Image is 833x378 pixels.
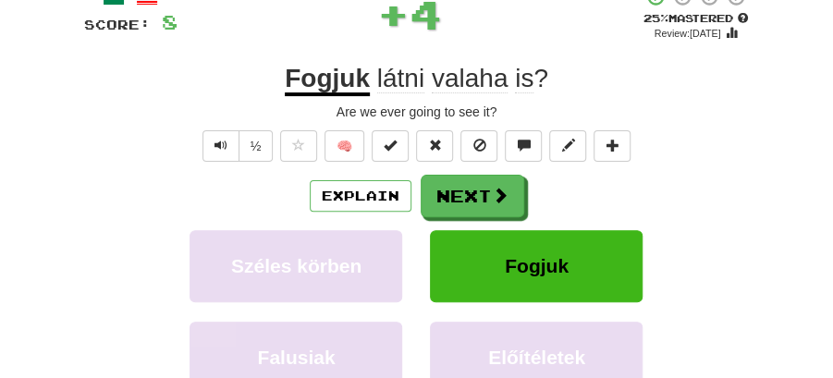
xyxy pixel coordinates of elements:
[416,130,453,162] button: Reset to 0% Mastered (alt+r)
[372,130,409,162] button: Set this sentence to 100% Mastered (alt+m)
[285,64,370,96] u: Fogjuk
[432,64,508,93] span: valaha
[162,10,178,33] span: 8
[257,347,335,368] span: Falusiak
[84,17,151,32] span: Score:
[310,180,411,212] button: Explain
[84,103,750,121] div: Are we ever going to see it?
[549,130,586,162] button: Edit sentence (alt+d)
[488,347,585,368] span: Előítéletek
[655,28,721,39] small: Review: [DATE]
[280,130,317,162] button: Favorite sentence (alt+f)
[421,175,524,217] button: Next
[594,130,631,162] button: Add to collection (alt+a)
[460,130,497,162] button: Ignore sentence (alt+i)
[643,12,668,24] span: 25 %
[231,255,361,276] span: Széles körben
[505,130,542,162] button: Discuss sentence (alt+u)
[325,130,364,162] button: 🧠
[202,130,239,162] button: Play sentence audio (ctl+space)
[239,130,274,162] button: ½
[377,64,424,93] span: látni
[370,64,548,93] span: ?
[643,11,750,26] div: Mastered
[430,230,643,302] button: Fogjuk
[505,255,569,276] span: Fogjuk
[515,64,533,93] span: is
[199,130,274,162] div: Text-to-speech controls
[190,230,402,302] button: Széles körben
